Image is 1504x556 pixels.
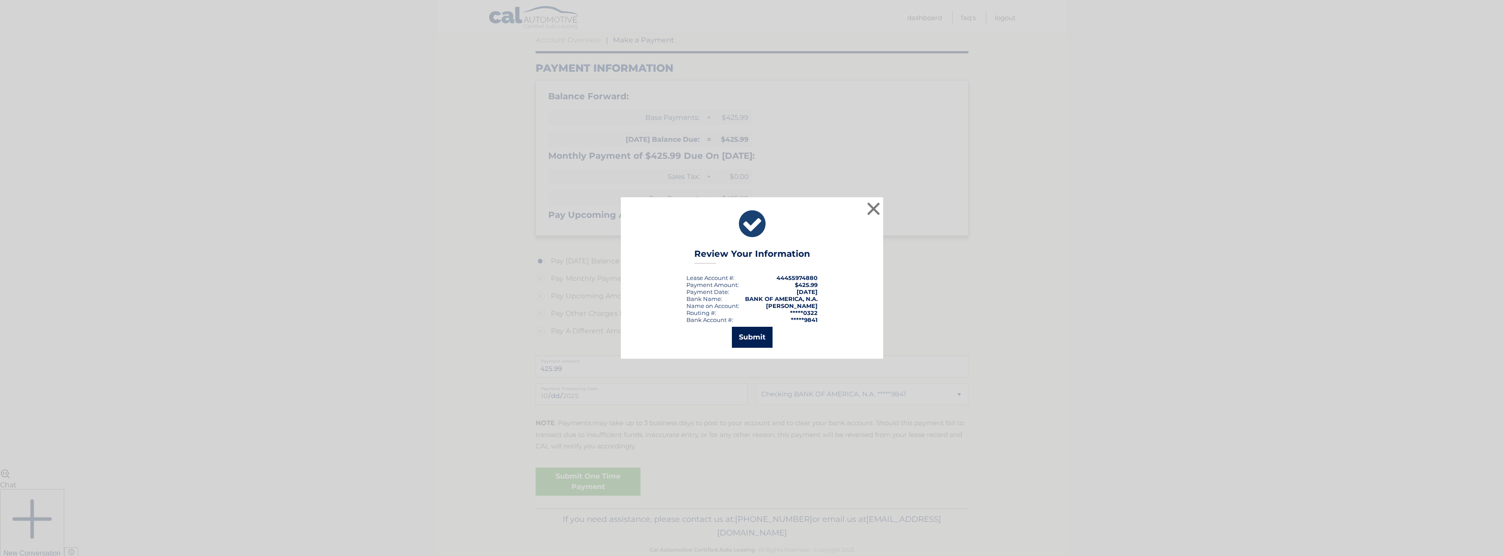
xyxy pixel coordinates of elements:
strong: BANK OF AMERICA, N.A. [745,295,818,302]
div: Lease Account #: [686,274,735,281]
div: Bank Name: [686,295,722,302]
div: : [686,288,729,295]
strong: 44455974880 [776,274,818,281]
div: Bank Account #: [686,316,733,323]
h3: Review Your Information [694,248,810,264]
span: $425.99 [795,281,818,288]
div: Payment Amount: [686,281,739,288]
span: Payment Date [686,288,728,295]
button: Submit [732,327,773,348]
div: Name on Account: [686,302,739,309]
span: [DATE] [797,288,818,295]
div: Routing #: [686,309,716,316]
button: × [865,200,882,217]
strong: [PERSON_NAME] [766,302,818,309]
